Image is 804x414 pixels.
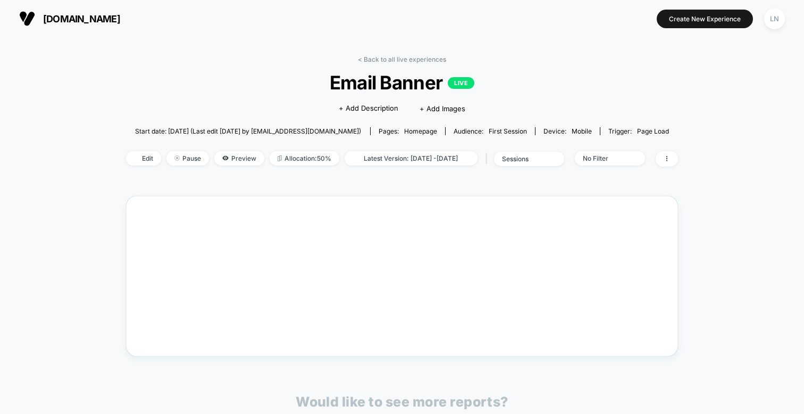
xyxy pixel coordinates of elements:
span: + Add Description [339,103,398,114]
div: Audience: [454,127,527,135]
span: Latest Version: [DATE] - [DATE] [345,151,478,165]
img: end [174,155,180,161]
div: Pages: [379,127,437,135]
span: Edit [126,151,161,165]
div: No Filter [583,154,625,162]
span: First Session [489,127,527,135]
span: Device: [535,127,600,135]
span: homepage [404,127,437,135]
button: LN [761,8,788,30]
img: Visually logo [19,11,35,27]
button: [DOMAIN_NAME] [16,10,123,27]
span: Start date: [DATE] (Last edit [DATE] by [EMAIL_ADDRESS][DOMAIN_NAME]) [135,127,361,135]
span: Pause [166,151,209,165]
img: rebalance [278,155,282,161]
span: Email Banner [154,71,650,94]
a: < Back to all live experiences [358,55,446,63]
span: [DOMAIN_NAME] [43,13,120,24]
p: LIVE [448,77,474,89]
div: sessions [502,155,545,163]
span: | [483,151,494,167]
button: Create New Experience [657,10,753,28]
p: Would like to see more reports? [296,394,508,410]
span: + Add Images [420,104,465,113]
span: Preview [214,151,264,165]
span: Page Load [637,127,669,135]
div: Trigger: [608,127,669,135]
div: LN [764,9,785,29]
span: Allocation: 50% [270,151,339,165]
span: mobile [572,127,592,135]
